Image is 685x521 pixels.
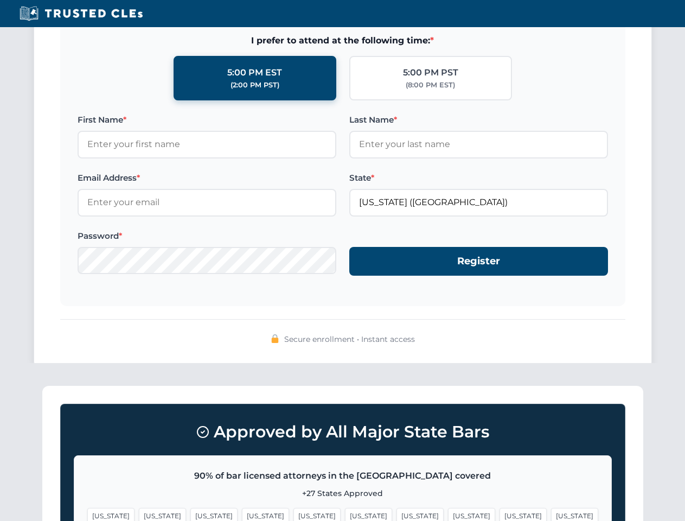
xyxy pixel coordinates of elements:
[78,171,336,185] label: Email Address
[406,80,455,91] div: (8:00 PM EST)
[231,80,279,91] div: (2:00 PM PST)
[349,247,608,276] button: Register
[78,230,336,243] label: Password
[349,131,608,158] input: Enter your last name
[74,417,612,447] h3: Approved by All Major State Bars
[78,34,608,48] span: I prefer to attend at the following time:
[284,333,415,345] span: Secure enrollment • Instant access
[78,131,336,158] input: Enter your first name
[403,66,458,80] div: 5:00 PM PST
[349,171,608,185] label: State
[78,113,336,126] label: First Name
[349,189,608,216] input: Florida (FL)
[349,113,608,126] label: Last Name
[87,469,598,483] p: 90% of bar licensed attorneys in the [GEOGRAPHIC_DATA] covered
[87,487,598,499] p: +27 States Approved
[271,334,279,343] img: 🔒
[227,66,282,80] div: 5:00 PM EST
[78,189,336,216] input: Enter your email
[16,5,146,22] img: Trusted CLEs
